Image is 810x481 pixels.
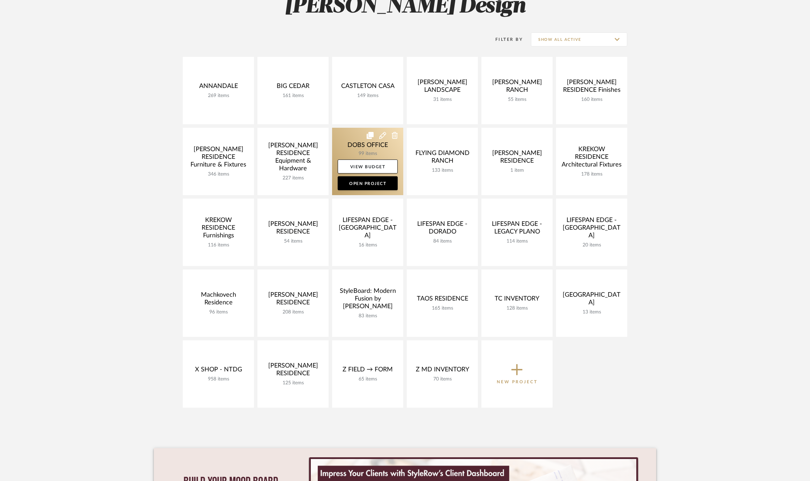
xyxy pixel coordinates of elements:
button: New Project [481,340,553,408]
div: 31 items [412,97,472,103]
div: 1 item [487,168,547,173]
div: 346 items [188,171,248,177]
div: 16 items [338,242,398,248]
p: New Project [497,378,538,385]
a: View Budget [338,160,398,173]
div: KREKOW RESIDENCE Furnishings [188,216,248,242]
div: LIFESPAN EDGE - [GEOGRAPHIC_DATA] [338,216,398,242]
div: [PERSON_NAME] RESIDENCE [487,149,547,168]
div: 13 items [562,309,622,315]
div: KREKOW RESIDENCE Architectural Fixtures [562,146,622,171]
div: 114 items [487,238,547,244]
div: [PERSON_NAME] RESIDENCE [263,220,323,238]
div: 83 items [338,313,398,319]
div: LIFESPAN EDGE - LEGACY PLANO [487,220,547,238]
div: StyleBoard: Modern Fusion by [PERSON_NAME] [338,287,398,313]
div: [PERSON_NAME] RESIDENCE Equipment & Hardware [263,142,323,175]
div: [PERSON_NAME] RANCH [487,79,547,97]
div: 227 items [263,175,323,181]
div: Machkovech Residence [188,291,248,309]
div: 84 items [412,238,472,244]
div: [PERSON_NAME] RESIDENCE Finishes [562,79,622,97]
div: 958 items [188,376,248,382]
div: [PERSON_NAME] RESIDENCE [263,362,323,380]
div: 133 items [412,168,472,173]
a: Open Project [338,176,398,190]
div: 55 items [487,97,547,103]
div: 128 items [487,305,547,311]
div: FLYING DIAMOND RANCH [412,149,472,168]
div: [PERSON_NAME] RESIDENCE [263,291,323,309]
div: 70 items [412,376,472,382]
div: 96 items [188,309,248,315]
div: [PERSON_NAME] RESIDENCE Furniture & Fixtures [188,146,248,171]
div: Z MD INVENTORY [412,366,472,376]
div: TAOS RESIDENCE [412,295,472,305]
div: 65 items [338,376,398,382]
div: 149 items [338,93,398,99]
div: 178 items [562,171,622,177]
div: LIFESPAN EDGE - DORADO [412,220,472,238]
div: LIFESPAN EDGE - [GEOGRAPHIC_DATA] [562,216,622,242]
div: BIG CEDAR [263,82,323,93]
div: Filter By [486,36,523,43]
div: 165 items [412,305,472,311]
div: 208 items [263,309,323,315]
div: ANNANDALE [188,82,248,93]
div: [GEOGRAPHIC_DATA] [562,291,622,309]
div: 269 items [188,93,248,99]
div: [PERSON_NAME] LANDSCAPE [412,79,472,97]
div: 116 items [188,242,248,248]
div: 161 items [263,93,323,99]
div: TC INVENTORY [487,295,547,305]
div: CASTLETON CASA [338,82,398,93]
div: 20 items [562,242,622,248]
div: 54 items [263,238,323,244]
div: Z FIELD → FORM [338,366,398,376]
div: X SHOP - NTDG [188,366,248,376]
div: 125 items [263,380,323,386]
div: 160 items [562,97,622,103]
